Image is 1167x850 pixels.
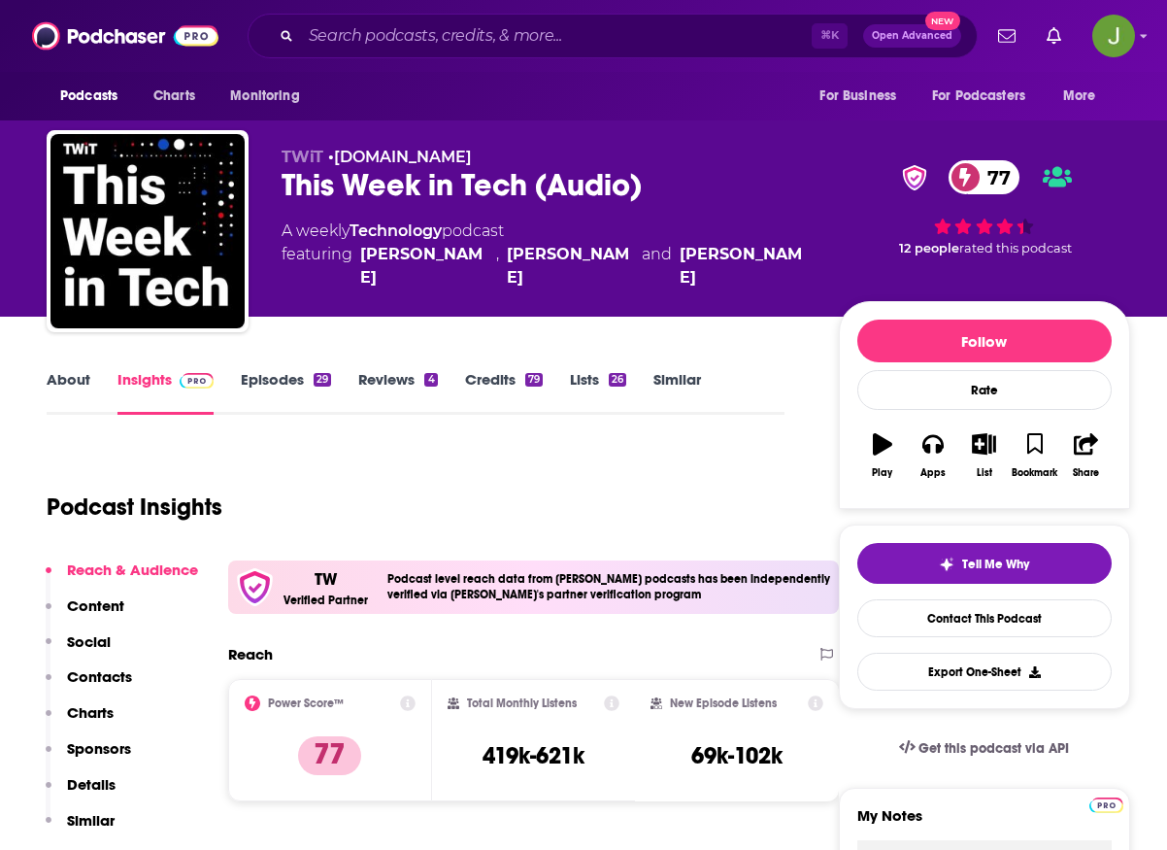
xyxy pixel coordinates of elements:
span: Logged in as jon47193 [1092,15,1135,57]
p: Charts [67,703,114,722]
span: More [1063,83,1096,110]
img: Podchaser - Follow, Share and Rate Podcasts [32,17,218,54]
p: Contacts [67,667,132,686]
div: A weekly podcast [282,220,808,289]
a: [DOMAIN_NAME] [334,148,472,166]
a: 77 [949,160,1020,194]
img: Podchaser Pro [180,373,214,389]
span: featuring [282,243,808,289]
img: Podchaser Pro [1089,798,1123,813]
img: verfied icon [236,568,274,606]
button: Reach & Audience [46,561,198,596]
h2: New Episode Listens [670,697,777,710]
div: Play [872,467,892,479]
a: InsightsPodchaser Pro [117,370,214,415]
a: Show notifications dropdown [1039,19,1069,52]
span: Podcasts [60,83,117,110]
div: List [977,467,992,479]
div: [PERSON_NAME] [680,243,808,289]
button: open menu [806,78,920,115]
button: open menu [217,78,324,115]
button: tell me why sparkleTell Me Why [857,543,1112,584]
button: Content [46,596,124,632]
div: Search podcasts, credits, & more... [248,14,978,58]
p: TW [315,568,337,590]
div: verified Badge77 12 peoplerated this podcast [839,148,1130,268]
a: Show notifications dropdown [990,19,1023,52]
a: Technology [350,221,442,240]
span: rated this podcast [959,241,1072,255]
label: My Notes [857,806,1112,840]
div: Apps [920,467,946,479]
p: Similar [67,811,115,830]
span: Monitoring [230,83,299,110]
button: open menu [47,78,143,115]
h1: Podcast Insights [47,493,222,522]
img: User Profile [1092,15,1135,57]
button: Details [46,775,116,811]
div: Bookmark [1012,467,1057,479]
button: Apps [908,421,958,491]
span: For Business [819,83,896,110]
span: TWiT [282,148,323,166]
div: 4 [424,373,437,387]
button: open menu [919,78,1053,115]
button: Sponsors [46,739,131,775]
h2: Total Monthly Listens [467,697,577,710]
a: Episodes29 [241,370,331,415]
div: [PERSON_NAME] [507,243,635,289]
div: 26 [609,373,626,387]
h5: Verified Partner [283,595,368,606]
a: Credits79 [465,370,543,415]
span: Open Advanced [872,31,952,41]
p: Social [67,632,111,651]
a: Pro website [1089,795,1123,813]
button: Charts [46,703,114,739]
span: 77 [968,160,1020,194]
button: Contacts [46,667,132,703]
a: Lists26 [570,370,626,415]
h3: 419k-621k [483,741,584,770]
h2: Power Score™ [268,697,344,710]
div: 79 [525,373,543,387]
p: Reach & Audience [67,561,198,579]
a: Similar [653,370,701,415]
span: and [642,243,672,289]
span: For Podcasters [932,83,1025,110]
button: open menu [1050,78,1120,115]
img: This Week in Tech (Audio) [50,134,245,328]
span: • [328,148,472,166]
h3: 69k-102k [691,741,783,770]
button: Play [857,421,908,491]
p: Sponsors [67,739,131,758]
span: Charts [153,83,195,110]
button: Export One-Sheet [857,653,1112,691]
span: , [496,243,499,289]
span: Tell Me Why [962,557,1029,572]
span: 12 people [899,241,959,255]
button: Bookmark [1010,421,1060,491]
button: Social [46,632,111,668]
span: Get this podcast via API [918,740,1069,757]
input: Search podcasts, credits, & more... [301,20,812,51]
button: Open AdvancedNew [863,24,961,48]
h4: Podcast level reach data from [PERSON_NAME] podcasts has been independently verified via [PERSON_... [387,572,831,601]
a: Get this podcast via API [884,725,1085,772]
p: Content [67,596,124,615]
div: Rate [857,370,1112,410]
span: ⌘ K [812,23,848,49]
button: Share [1060,421,1111,491]
button: Show profile menu [1092,15,1135,57]
button: List [958,421,1009,491]
a: Charts [141,78,207,115]
button: Follow [857,320,1112,362]
a: Reviews4 [358,370,437,415]
p: Details [67,775,116,794]
img: verified Badge [896,165,933,190]
h2: Reach [228,645,273,663]
div: Share [1073,467,1099,479]
a: Contact This Podcast [857,599,1112,637]
a: About [47,370,90,415]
